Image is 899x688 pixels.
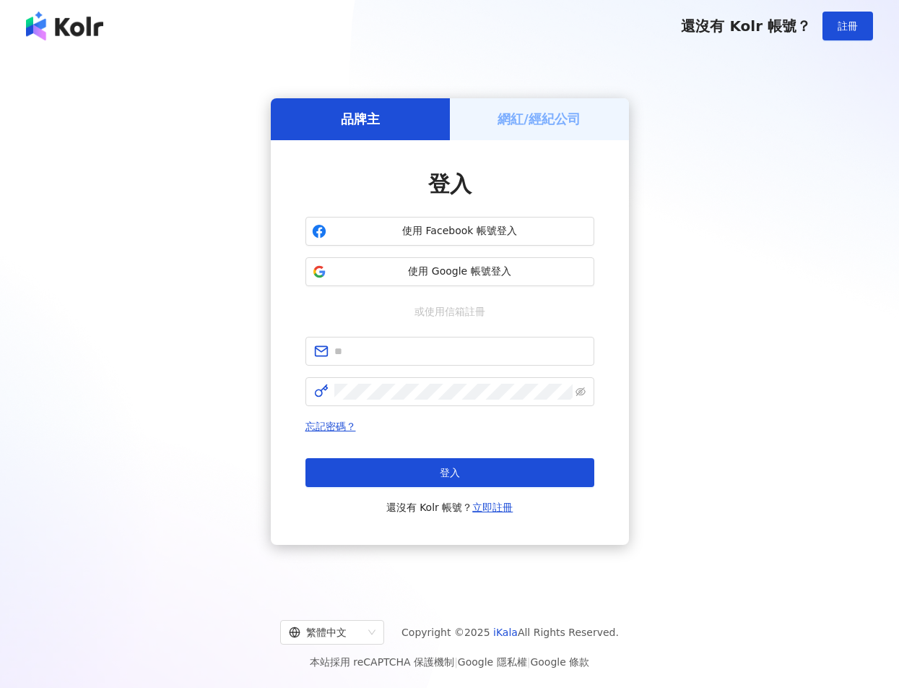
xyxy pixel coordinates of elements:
span: 登入 [440,467,460,478]
h5: 品牌主 [341,110,380,128]
div: 繁體中文 [289,621,362,644]
span: eye-invisible [576,387,586,397]
a: iKala [493,627,518,638]
span: 或使用信箱註冊 [404,304,495,319]
h5: 網紅/經紀公司 [498,110,581,128]
button: 使用 Google 帳號登入 [305,257,594,286]
span: 使用 Google 帳號登入 [332,265,588,279]
button: 註冊 [822,12,873,40]
span: 還沒有 Kolr 帳號？ [681,17,811,35]
img: logo [26,12,103,40]
button: 登入 [305,458,594,487]
span: 註冊 [838,20,858,32]
a: Google 隱私權 [458,656,527,668]
a: 忘記密碼？ [305,421,356,432]
a: 立即註冊 [472,502,513,513]
span: Copyright © 2025 All Rights Reserved. [401,624,619,641]
a: Google 條款 [530,656,589,668]
span: 本站採用 reCAPTCHA 保護機制 [310,653,589,671]
button: 使用 Facebook 帳號登入 [305,217,594,246]
span: 還沒有 Kolr 帳號？ [386,499,513,516]
span: | [454,656,458,668]
span: 登入 [428,171,472,197]
span: 使用 Facebook 帳號登入 [332,224,588,238]
span: | [527,656,531,668]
